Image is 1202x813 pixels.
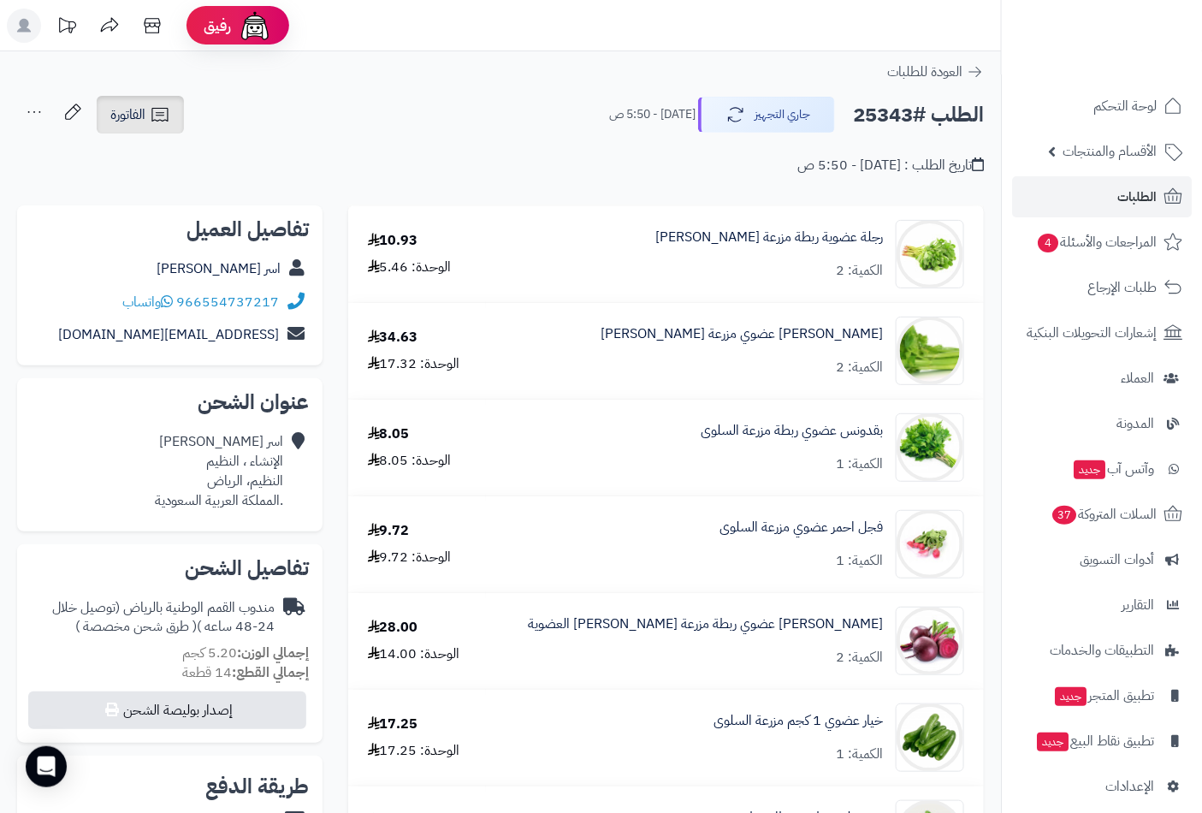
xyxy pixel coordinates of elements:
div: الوحدة: 14.00 [368,644,460,664]
span: الإعدادات [1105,774,1154,798]
a: المراجعات والأسئلة4 [1012,222,1192,263]
div: الوحدة: 8.05 [368,451,452,471]
h2: تفاصيل الشحن [31,558,309,579]
small: 5.20 كجم [182,643,309,663]
img: 1739236076-WhatsApp%20Image%202025-02-10%20at%208.40.11%20PM%20(1)-90x90.jpeg [897,510,963,579]
span: 37 [1052,506,1076,525]
span: المدونة [1116,412,1154,436]
a: 966554737217 [176,292,279,312]
a: تطبيق نقاط البيعجديد [1012,721,1192,762]
a: خيار عضوي 1 كجم مزرعة السلوى [714,711,883,731]
a: اسر [PERSON_NAME] [157,258,281,279]
a: لوحة التحكم [1012,86,1192,127]
button: إصدار بوليصة الشحن [28,691,306,729]
img: 1740766441-%D9%84%D9%82%D8%B7%D8%A9%20%D8%B4%D8%A7%D8%B4%D8%A9%202025-02-28%20210539-90x90.png [897,703,963,772]
a: المدونة [1012,403,1192,444]
div: 28.00 [368,618,418,638]
a: فجل احمر عضوي مزرعة السلوى [719,518,883,537]
a: [EMAIL_ADDRESS][DOMAIN_NAME] [58,324,279,345]
strong: إجمالي الوزن: [237,643,309,663]
div: الكمية: 2 [836,648,883,668]
a: إشعارات التحويلات البنكية [1012,312,1192,353]
a: رجلة عضوية ربطة مزرعة [PERSON_NAME] [655,228,883,247]
a: طلبات الإرجاع [1012,267,1192,308]
button: جاري التجهيز [698,97,835,133]
div: الوحدة: 17.32 [368,354,460,374]
a: الفاتورة [97,96,184,134]
span: العودة للطلبات [887,62,962,82]
span: المراجعات والأسئلة [1036,230,1157,254]
span: الأقسام والمنتجات [1063,139,1157,163]
span: الطلبات [1117,185,1157,209]
img: 1717876891-%D9%83%D8%B1%D9%81%D8%B4%20%D8%A7%D9%84%D8%B4%D9%87%D9%88%D8%A7%D9%86%20-90x90.png [897,317,963,385]
div: الوحدة: 17.25 [368,741,460,761]
div: الكمية: 2 [836,358,883,377]
a: تحديثات المنصة [45,9,88,47]
div: مندوب القمم الوطنية بالرياض (توصيل خلال 24-48 ساعه ) [31,598,275,638]
span: رفيق [204,15,231,36]
span: جديد [1074,460,1105,479]
span: الفاتورة [110,104,145,125]
span: 4 [1038,234,1058,252]
span: تطبيق نقاط البيع [1035,729,1154,753]
span: أدوات التسويق [1080,548,1154,572]
span: طلبات الإرجاع [1087,276,1157,300]
div: تاريخ الطلب : [DATE] - 5:50 ص [797,156,984,175]
h2: الطلب #25343 [853,98,984,133]
span: تطبيق المتجر [1053,684,1154,708]
a: وآتس آبجديد [1012,448,1192,490]
h2: تفاصيل العميل [31,219,309,240]
div: 9.72 [368,521,410,541]
h2: طريقة الدفع [205,776,309,797]
small: [DATE] - 5:50 ص [609,106,696,123]
img: ai-face.png [238,9,272,43]
a: الطلبات [1012,176,1192,217]
a: العودة للطلبات [887,62,984,82]
img: 1739222761-%D8%A8%D9%82%D8%AF%D9%88%D9%86%D8%B3%20%D8%B9%D8%B6%D9%88%D9%8A%20%D8%A7%D9%84%D8%B3%D... [897,413,963,482]
div: الوحدة: 9.72 [368,548,452,567]
span: جديد [1037,733,1069,751]
div: الكمية: 1 [836,745,883,764]
div: الكمية: 1 [836,454,883,474]
small: 14 قطعة [182,662,309,683]
span: جديد [1055,687,1087,706]
span: ( طرق شحن مخصصة ) [75,616,197,637]
div: الوحدة: 5.46 [368,258,452,277]
h2: عنوان الشحن [31,392,309,412]
a: تطبيق المتجرجديد [1012,675,1192,716]
div: 17.25 [368,715,418,734]
div: الكمية: 1 [836,551,883,571]
strong: إجمالي القطع: [232,662,309,683]
div: Open Intercom Messenger [26,746,67,787]
a: واتساب [122,292,173,312]
span: لوحة التحكم [1093,94,1157,118]
span: العملاء [1121,366,1154,390]
div: اسر [PERSON_NAME] الإنشاء ، النظيم النظيم، الرياض .المملكة العربية السعودية [155,432,283,510]
img: 1716844056-1680392454-riTOzVj0zMxqaU33ltmxixtiFKHEMgLBuvY8CZtn-550x550-90x90.jpg [897,220,963,288]
a: السلات المتروكة37 [1012,494,1192,535]
div: 8.05 [368,424,410,444]
span: التطبيقات والخدمات [1050,638,1154,662]
a: [PERSON_NAME] عضوي مزرعة [PERSON_NAME] [601,324,883,344]
a: [PERSON_NAME] عضوي ربطة مزرعة [PERSON_NAME] العضوية [528,614,883,634]
span: التقارير [1122,593,1154,617]
a: الإعدادات [1012,766,1192,807]
img: logo-2.png [1086,42,1186,78]
span: وآتس آب [1072,457,1154,481]
span: إشعارات التحويلات البنكية [1027,321,1157,345]
div: 34.63 [368,328,418,347]
a: أدوات التسويق [1012,539,1192,580]
a: بقدونس عضوي ربطة مزرعة السلوى [701,421,883,441]
div: 10.93 [368,231,418,251]
a: التقارير [1012,585,1192,626]
div: الكمية: 2 [836,261,883,281]
a: العملاء [1012,358,1192,399]
img: 1739288814-%D8%B4%D9%85%D9%86%D8%AF%D8%B1%20%D8%B9%D8%B6%D9%88%D9%8A%20%D8%A7%D9%84%20%D8%B7%D8%A... [897,607,963,675]
a: التطبيقات والخدمات [1012,630,1192,671]
span: السلات المتروكة [1051,502,1157,526]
